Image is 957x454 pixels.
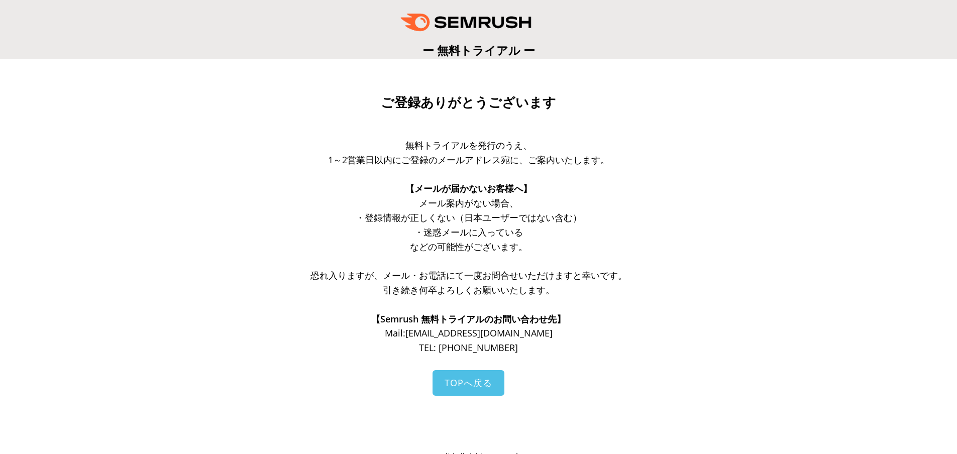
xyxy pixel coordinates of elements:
[433,370,504,396] a: TOPへ戻る
[414,226,523,238] span: ・迷惑メールに入っている
[383,284,555,296] span: 引き続き何卒よろしくお願いいたします。
[371,313,566,325] span: 【Semrush 無料トライアルのお問い合わせ先】
[419,342,518,354] span: TEL: [PHONE_NUMBER]
[381,95,556,110] span: ご登録ありがとうございます
[328,154,609,166] span: 1～2営業日以内にご登録のメールアドレス宛に、ご案内いたします。
[385,327,553,339] span: Mail: [EMAIL_ADDRESS][DOMAIN_NAME]
[405,139,532,151] span: 無料トライアルを発行のうえ、
[405,182,532,194] span: 【メールが届かないお客様へ】
[419,197,518,209] span: メール案内がない場合、
[310,269,627,281] span: 恐れ入りますが、メール・お電話にて一度お問合せいただけますと幸いです。
[356,211,582,223] span: ・登録情報が正しくない（日本ユーザーではない含む）
[410,241,527,253] span: などの可能性がございます。
[445,377,492,389] span: TOPへ戻る
[422,42,535,58] span: ー 無料トライアル ー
